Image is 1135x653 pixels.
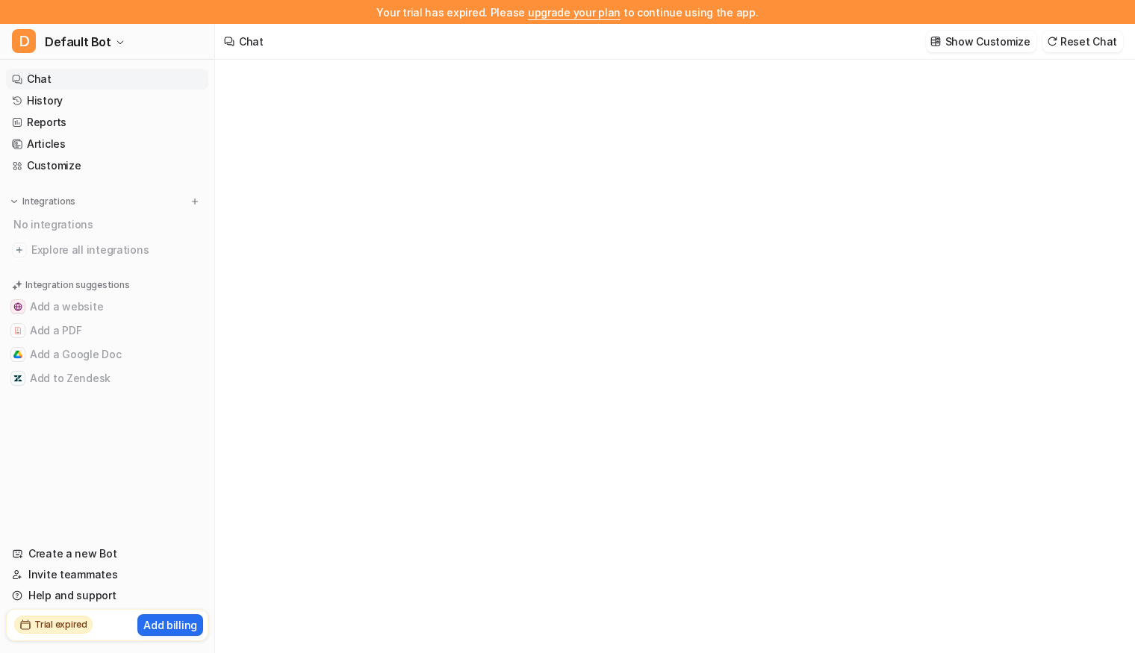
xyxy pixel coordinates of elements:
[1047,36,1057,47] img: reset
[34,618,87,631] h2: Trial expired
[6,343,208,366] button: Add a Google DocAdd a Google Doc
[12,243,27,257] img: explore all integrations
[12,29,36,53] span: D
[190,196,200,207] img: menu_add.svg
[13,302,22,311] img: Add a website
[926,31,1036,52] button: Show Customize
[528,6,621,19] a: upgrade your plan
[6,194,80,209] button: Integrations
[31,238,202,262] span: Explore all integrations
[6,112,208,133] a: Reports
[6,295,208,319] button: Add a websiteAdd a website
[6,155,208,176] a: Customize
[9,196,19,207] img: expand menu
[143,617,197,633] p: Add billing
[6,240,208,260] a: Explore all integrations
[1042,31,1123,52] button: Reset Chat
[6,90,208,111] a: History
[6,585,208,606] a: Help and support
[13,326,22,335] img: Add a PDF
[22,196,75,207] p: Integrations
[6,319,208,343] button: Add a PDFAdd a PDF
[930,36,941,47] img: customize
[13,350,22,359] img: Add a Google Doc
[137,614,203,636] button: Add billing
[6,366,208,390] button: Add to ZendeskAdd to Zendesk
[25,278,129,292] p: Integration suggestions
[6,69,208,90] a: Chat
[45,31,111,52] span: Default Bot
[6,134,208,154] a: Articles
[13,374,22,383] img: Add to Zendesk
[945,34,1030,49] p: Show Customize
[6,564,208,585] a: Invite teammates
[239,34,264,49] div: Chat
[9,212,208,237] div: No integrations
[6,543,208,564] a: Create a new Bot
